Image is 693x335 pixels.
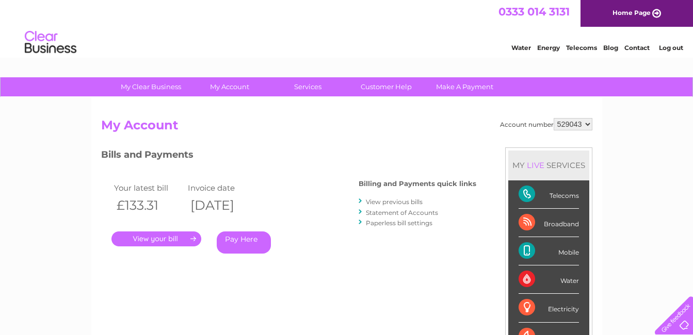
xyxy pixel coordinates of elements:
div: Mobile [519,237,579,265]
h3: Bills and Payments [101,147,476,165]
div: Account number [500,118,592,130]
a: Telecoms [566,44,597,52]
a: My Account [187,77,272,96]
a: 0333 014 3131 [498,5,570,18]
a: Contact [624,44,650,52]
th: £133.31 [111,195,186,216]
a: Statement of Accounts [366,209,438,216]
a: Make A Payment [422,77,507,96]
a: Water [511,44,531,52]
a: Paperless bill settings [366,219,432,227]
th: [DATE] [185,195,260,216]
a: View previous bills [366,198,423,206]
div: Telecoms [519,180,579,209]
div: MY SERVICES [508,150,589,180]
a: Customer Help [344,77,429,96]
div: Electricity [519,294,579,322]
td: Your latest bill [111,181,186,195]
a: Log out [659,44,683,52]
h4: Billing and Payments quick links [359,180,476,188]
a: . [111,231,201,246]
div: Water [519,265,579,294]
td: Invoice date [185,181,260,195]
div: Broadband [519,209,579,237]
a: Pay Here [217,231,271,254]
img: logo.png [24,27,77,58]
a: Services [265,77,350,96]
a: My Clear Business [108,77,194,96]
h2: My Account [101,118,592,138]
div: LIVE [525,160,546,170]
a: Energy [537,44,560,52]
div: Clear Business is a trading name of Verastar Limited (registered in [GEOGRAPHIC_DATA] No. 3667643... [103,6,591,50]
a: Blog [603,44,618,52]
